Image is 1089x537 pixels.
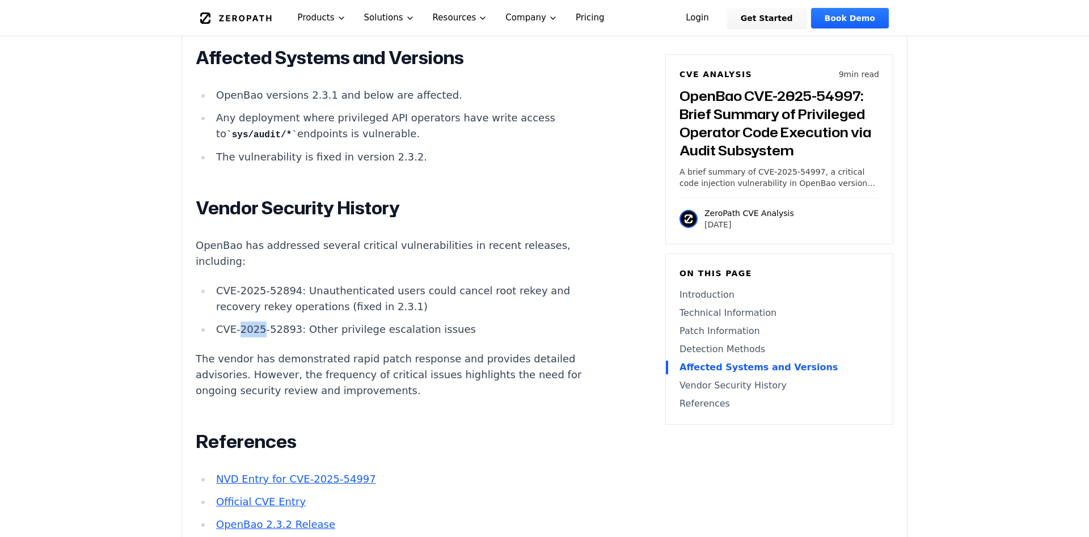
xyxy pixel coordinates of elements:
li: CVE-2025-52893: Other privilege escalation issues [212,322,618,337]
a: NVD Entry for CVE-2025-54997 [216,473,376,485]
p: [DATE] [704,219,794,230]
a: Get Started [727,8,807,28]
h6: CVE Analysis [679,69,752,80]
li: The vulnerability is fixed in version 2.3.2. [212,149,618,165]
h2: Affected Systems and Versions [196,46,618,69]
h2: Vendor Security History [196,197,618,219]
li: CVE-2025-52894: Unauthenticated users could cancel root rekey and recovery rekey operations (fixe... [212,283,618,315]
p: ZeroPath CVE Analysis [704,208,794,219]
a: Affected Systems and Versions [679,361,879,374]
a: Detection Methods [679,343,879,356]
a: Book Demo [811,8,889,28]
h2: References [196,430,618,453]
p: The vendor has demonstrated rapid patch response and provides detailed advisories. However, the f... [196,351,618,399]
p: A brief summary of CVE-2025-54997, a critical code injection vulnerability in OpenBao versions 2.... [679,166,879,189]
code: sys/audit/* [226,130,297,140]
a: Technical Information [679,306,879,320]
a: OpenBao 2.3.2 Release [216,518,335,530]
a: Introduction [679,288,879,302]
a: Login [672,8,723,28]
p: 9 min read [839,69,879,80]
li: OpenBao versions 2.3.1 and below are affected. [212,87,618,103]
a: Vendor Security History [679,379,879,392]
img: ZeroPath CVE Analysis [679,210,698,228]
a: Patch Information [679,324,879,338]
p: OpenBao has addressed several critical vulnerabilities in recent releases, including: [196,238,618,269]
h6: On this page [679,268,879,279]
h3: OpenBao CVE-2025-54997: Brief Summary of Privileged Operator Code Execution via Audit Subsystem [679,87,879,159]
li: Any deployment where privileged API operators have write access to endpoints is vulnerable. [212,110,618,142]
a: References [679,397,879,411]
a: Official CVE Entry [216,496,306,508]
